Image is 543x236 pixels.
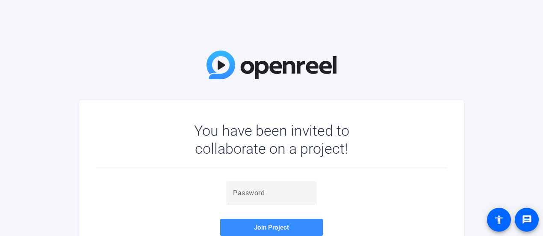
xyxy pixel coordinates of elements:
img: OpenReel Logo [207,51,336,79]
input: Password [233,188,310,198]
div: You have been invited to collaborate on a project! [169,122,374,158]
button: Join Project [220,219,323,236]
mat-icon: accessibility [494,215,504,225]
mat-icon: message [522,215,532,225]
span: Join Project [254,224,289,231]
